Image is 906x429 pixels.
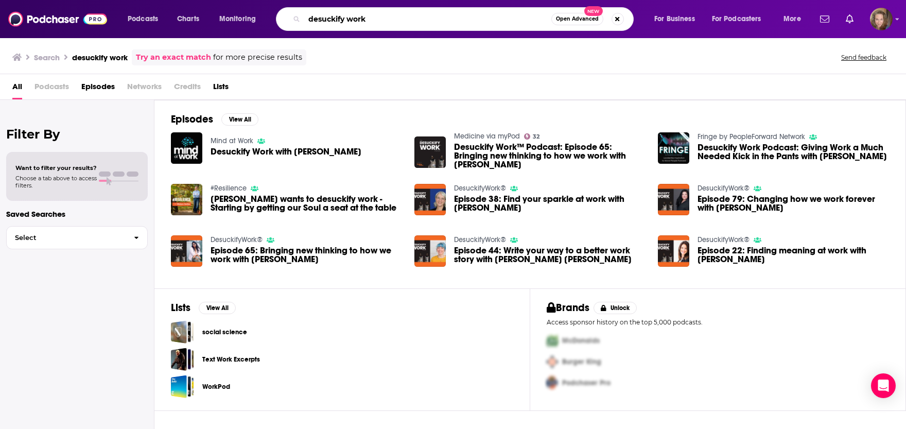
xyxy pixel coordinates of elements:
a: Desuckify Work with Terry Gillis [211,147,361,156]
span: Episode 38: Find your sparkle at work with [PERSON_NAME] [454,195,646,212]
button: Open AdvancedNew [551,13,603,25]
span: Networks [127,78,162,99]
span: Monitoring [219,12,256,26]
span: [PERSON_NAME] wants to desuckify work - Starting by getting our Soul a seat at the table [211,195,402,212]
h2: Episodes [171,113,213,126]
span: Episode 44: Write your way to a better work story with [PERSON_NAME] [PERSON_NAME] [454,246,646,264]
p: Access sponsor history on the top 5,000 podcasts. [547,318,889,326]
button: open menu [776,11,814,27]
a: 32 [524,133,540,140]
span: For Podcasters [712,12,761,26]
img: Episode 44: Write your way to a better work story with Vicky Quinn Fraser [414,235,446,267]
a: DesuckifyWork® [698,235,750,244]
a: Lists [213,78,229,99]
button: View All [221,113,258,126]
button: Show profile menu [870,8,893,30]
button: View All [199,302,236,314]
button: open menu [705,11,776,27]
a: Show notifications dropdown [842,10,858,28]
a: social science [171,320,194,344]
a: Desuckify Work™ Podcast: Episode 65: Bringing new thinking to how we work with Asmara Kazmi [414,136,446,168]
img: Second Pro Logo [543,351,562,372]
p: Saved Searches [6,209,148,219]
a: social science [202,327,247,338]
a: TJ Bennet wants to desuckify work - Starting by getting our Soul a seat at the table [211,195,402,212]
a: ListsView All [171,301,236,314]
div: Search podcasts, credits, & more... [286,7,643,31]
a: Medicine via myPod [454,132,520,141]
img: Episode 79: Changing how we work forever with Maria DeLorenzis Reyes [658,184,689,215]
img: TJ Bennet wants to desuckify work - Starting by getting our Soul a seat at the table [171,184,202,215]
span: Podcasts [34,78,69,99]
a: DesuckifyWork® [454,235,506,244]
a: Text Work Excerpts [171,348,194,371]
span: More [783,12,801,26]
a: Episode 79: Changing how we work forever with Maria DeLorenzis Reyes [698,195,889,212]
img: Podchaser - Follow, Share and Rate Podcasts [8,9,107,29]
span: Desuckify Work with [PERSON_NAME] [211,147,361,156]
h2: Brands [547,301,589,314]
button: open menu [212,11,269,27]
img: Episode 38: Find your sparkle at work with Gina Balarin [414,184,446,215]
span: Podchaser Pro [562,379,611,387]
span: Desuckify Work Podcast: Giving Work a Much Needed Kick in the Pants with [PERSON_NAME] [698,143,889,161]
a: Desuckify Work with Terry Gillis [171,132,202,164]
a: DesuckifyWork® [698,184,750,193]
img: User Profile [870,8,893,30]
a: Episodes [81,78,115,99]
button: open menu [647,11,708,27]
span: McDonalds [562,336,600,345]
a: All [12,78,22,99]
span: Podcasts [128,12,158,26]
h2: Filter By [6,127,148,142]
a: Desuckify Work Podcast: Giving Work a Much Needed Kick in the Pants with Erin Hatzikostas [698,143,889,161]
a: Desuckify Work™ Podcast: Episode 65: Bringing new thinking to how we work with Asmara Kazmi [454,143,646,169]
a: EpisodesView All [171,113,258,126]
button: open menu [120,11,171,27]
input: Search podcasts, credits, & more... [304,11,551,27]
a: Try an exact match [136,52,211,63]
button: Send feedback [838,53,890,62]
a: Text Work Excerpts [202,354,260,365]
img: First Pro Logo [543,330,562,351]
a: Episode 22: Finding meaning at work with Tamara Myles [698,246,889,264]
h2: Lists [171,301,190,314]
span: Charts [177,12,199,26]
span: 32 [533,134,539,139]
a: WorkPod [202,381,230,392]
button: Select [6,226,148,249]
button: Unlock [594,302,637,314]
span: Episode 22: Finding meaning at work with [PERSON_NAME] [698,246,889,264]
h3: Search [34,53,60,62]
a: Show notifications dropdown [816,10,833,28]
span: For Business [654,12,695,26]
span: Desuckify Work™ Podcast: Episode 65: Bringing new thinking to how we work with [PERSON_NAME] [454,143,646,169]
a: DesuckifyWork® [211,235,263,244]
span: Want to filter your results? [15,164,97,171]
a: Fringe by PeopleForward Network [698,132,805,141]
a: Episode 44: Write your way to a better work story with Vicky Quinn Fraser [454,246,646,264]
a: Episode 38: Find your sparkle at work with Gina Balarin [454,195,646,212]
a: DesuckifyWork® [454,184,506,193]
a: WorkPod [171,375,194,398]
img: Episode 22: Finding meaning at work with Tamara Myles [658,235,689,267]
img: Desuckify Work Podcast: Giving Work a Much Needed Kick in the Pants with Erin Hatzikostas [658,132,689,164]
img: Third Pro Logo [543,372,562,393]
a: Episode 65: Bringing new thinking to how we work with Asmara Kazmi [211,246,402,264]
span: Choose a tab above to access filters. [15,175,97,189]
span: New [584,6,603,16]
img: Episode 65: Bringing new thinking to how we work with Asmara Kazmi [171,235,202,267]
a: #Resilience [211,184,247,193]
span: Select [7,234,126,241]
span: Open Advanced [556,16,599,22]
